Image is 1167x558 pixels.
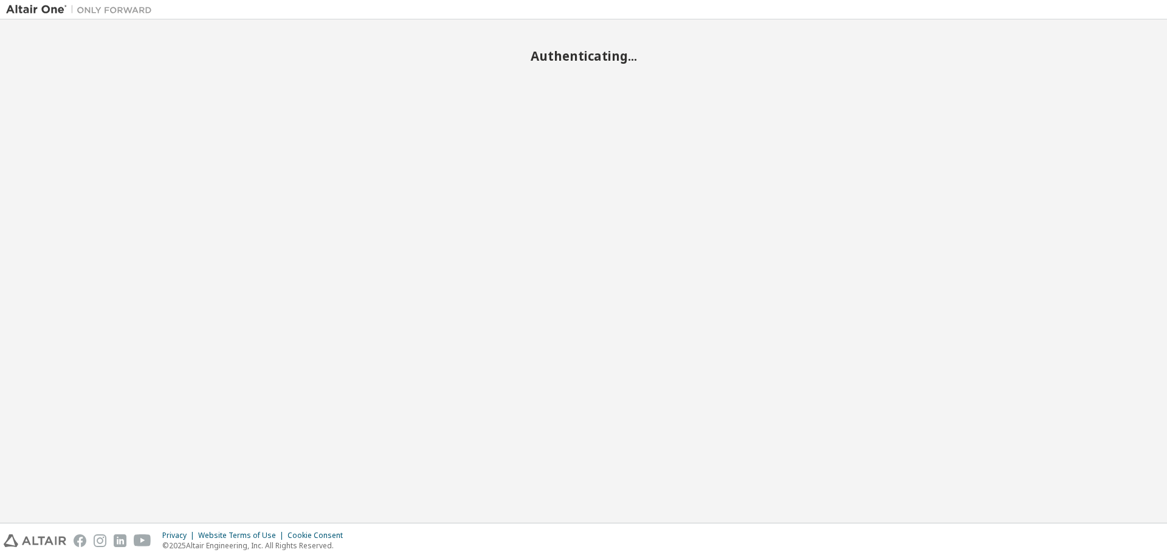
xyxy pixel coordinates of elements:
p: © 2025 Altair Engineering, Inc. All Rights Reserved. [162,540,350,551]
div: Website Terms of Use [198,531,287,540]
img: instagram.svg [94,534,106,547]
img: facebook.svg [74,534,86,547]
img: youtube.svg [134,534,151,547]
div: Cookie Consent [287,531,350,540]
img: Altair One [6,4,158,16]
div: Privacy [162,531,198,540]
img: linkedin.svg [114,534,126,547]
img: altair_logo.svg [4,534,66,547]
h2: Authenticating... [6,48,1161,64]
